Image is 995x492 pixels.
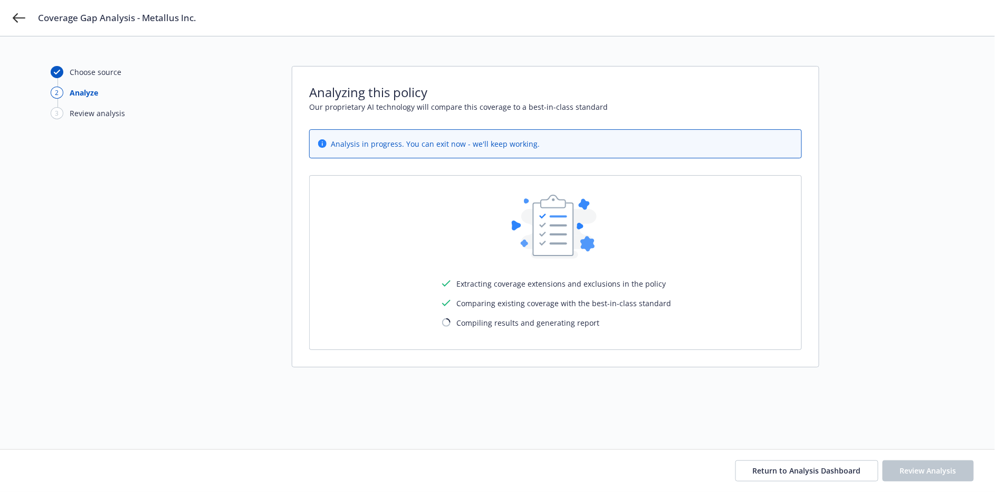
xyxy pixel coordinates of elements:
span: Compiling results and generating report [457,317,600,328]
span: Our proprietary AI technology will compare this coverage to a best-in-class standard [309,101,802,112]
div: Analyze [70,87,98,98]
div: Review analysis [70,108,125,119]
span: Review Analysis [900,466,956,476]
span: Extracting coverage extensions and exclusions in the policy [457,278,666,289]
div: Choose source [70,67,121,78]
div: 2 [51,87,63,99]
button: Review Analysis [883,460,974,481]
span: Return to Analysis Dashboard [753,466,861,476]
span: Comparing existing coverage with the best-in-class standard [457,298,672,309]
div: 3 [51,107,63,119]
span: Analyzing this policy [309,83,802,101]
button: Return to Analysis Dashboard [735,460,878,481]
span: Analysis in progress. You can exit now - we'll keep working. [331,138,540,149]
span: Coverage Gap Analysis - Metallus Inc. [38,12,196,24]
